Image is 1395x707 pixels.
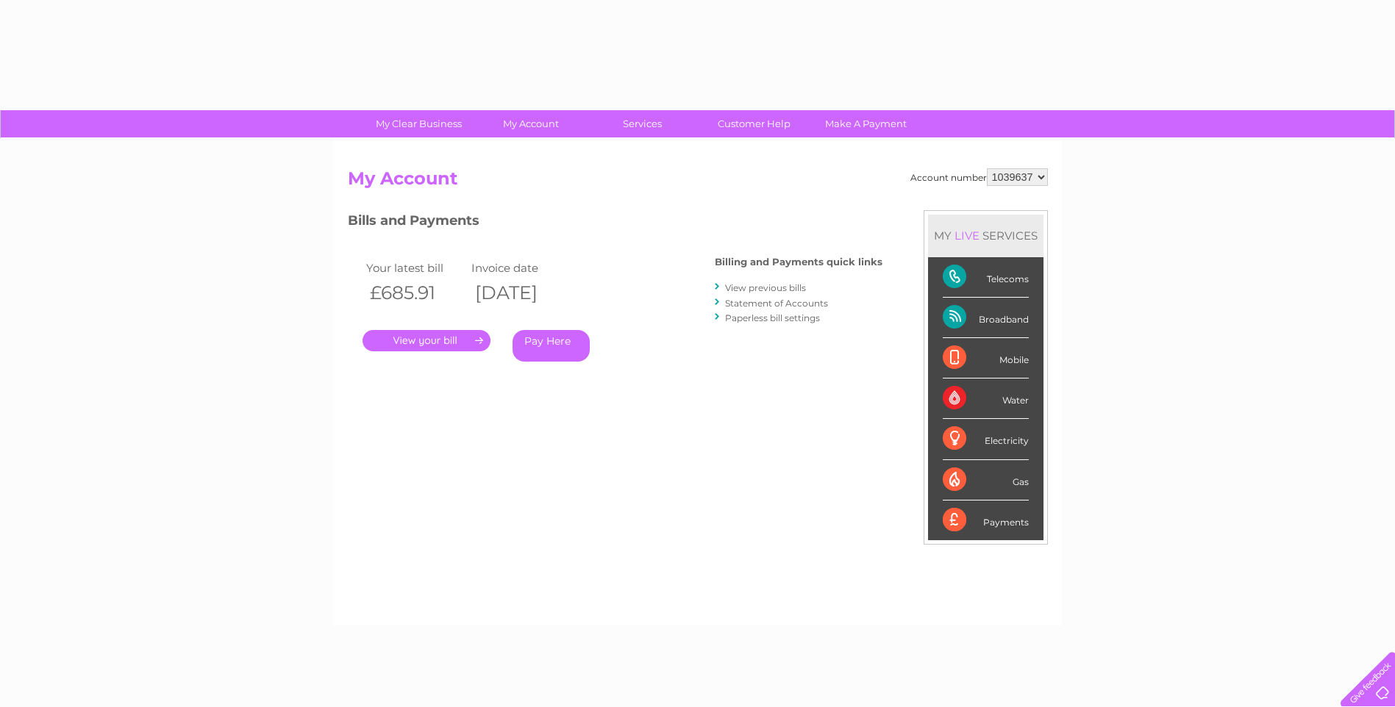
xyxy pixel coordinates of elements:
a: My Clear Business [358,110,479,137]
th: £685.91 [363,278,468,308]
h4: Billing and Payments quick links [715,256,882,268]
div: LIVE [952,229,982,243]
a: View previous bills [725,282,806,293]
a: Pay Here [513,330,590,362]
div: Account number [910,168,1048,186]
h2: My Account [348,168,1048,196]
div: Broadband [943,298,1029,338]
a: Paperless bill settings [725,312,820,323]
td: Your latest bill [363,258,468,278]
a: Statement of Accounts [725,298,828,309]
div: Gas [943,460,1029,500]
div: Water [943,378,1029,419]
a: . [363,330,490,351]
h3: Bills and Payments [348,210,882,236]
a: Services [582,110,703,137]
a: Make A Payment [805,110,927,137]
td: Invoice date [468,258,574,278]
div: MY SERVICES [928,215,1043,256]
a: My Account [470,110,591,137]
div: Mobile [943,338,1029,378]
div: Payments [943,500,1029,540]
a: Customer Help [693,110,815,137]
div: Telecoms [943,257,1029,298]
th: [DATE] [468,278,574,308]
div: Electricity [943,419,1029,459]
